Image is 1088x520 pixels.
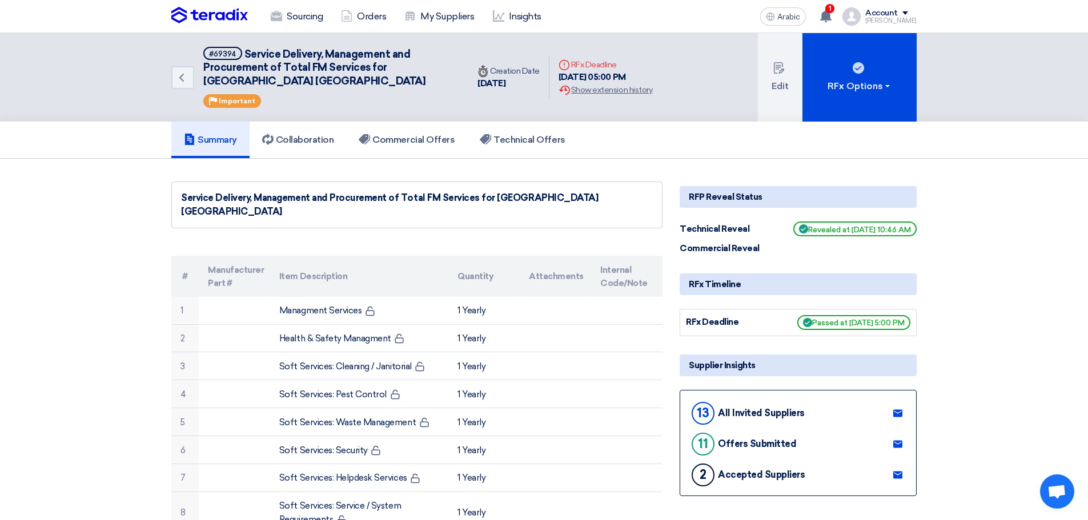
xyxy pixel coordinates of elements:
[828,80,883,91] font: RFx Options
[287,11,323,22] font: Sourcing
[680,224,749,234] font: Technical Reveal
[180,417,185,428] font: 5
[559,72,626,82] font: [DATE] 05:00 PM
[457,417,485,428] font: 1 Yearly
[180,445,186,455] font: 6
[395,4,483,29] a: My Suppliers
[689,279,741,289] font: RFx Timeline
[467,122,577,158] a: Technical Offers
[372,134,455,145] font: Commercial Offers
[700,467,706,482] font: 2
[279,271,347,281] font: Item Description
[689,360,756,370] font: Supplier Insights
[250,122,347,158] a: Collaboration
[209,50,236,58] font: #69394
[509,11,541,22] font: Insights
[346,122,467,158] a: Commercial Offers
[262,4,332,29] a: Sourcing
[718,469,805,480] font: Accepted Suppliers
[698,436,708,452] font: 11
[357,11,386,22] font: Orders
[477,78,505,88] font: [DATE]
[686,317,738,327] font: RFx Deadline
[697,405,709,421] font: 13
[457,507,485,518] font: 1 Yearly
[484,4,551,29] a: Insights
[490,66,540,76] font: Creation Date
[180,333,185,344] font: 2
[180,473,186,483] font: 7
[203,47,455,88] h5: Service Delivery, Management and Procurement of Total FM Services for Jawharat Riyadh
[802,33,917,122] button: RFx Options
[219,97,255,105] font: Important
[279,473,407,483] font: Soft Services: Helpdesk Services
[829,5,832,13] font: 1
[718,438,796,449] font: Offers Submitted
[865,17,917,25] font: [PERSON_NAME]
[279,417,416,428] font: Soft Services: Waste Management
[842,7,861,26] img: profile_test.png
[457,473,485,483] font: 1 Yearly
[420,11,474,22] font: My Suppliers
[208,264,264,288] font: Manufacturer Part #
[279,305,362,316] font: Managment Services
[571,60,617,70] font: RFx Deadline
[718,408,805,418] font: All Invited Suppliers
[571,85,652,95] font: Show extension history
[198,134,237,145] font: Summary
[529,271,584,281] font: Attachments
[279,361,412,372] font: Soft Services: Cleaning / Janitorial
[493,134,565,145] font: Technical Offers
[332,4,395,29] a: Orders
[457,361,485,372] font: 1 Yearly
[772,80,789,91] font: Edit
[180,389,186,400] font: 4
[1040,474,1074,509] div: Open chat
[760,7,806,26] button: Arabic
[680,243,760,253] font: Commercial Reveal
[457,445,485,455] font: 1 Yearly
[182,271,188,281] font: #
[180,507,186,518] font: 8
[812,319,905,327] font: Passed at [DATE] 5:00 PM
[808,225,911,234] font: Revealed at [DATE] 10:46 AM
[276,134,334,145] font: Collaboration
[180,361,185,372] font: 3
[457,389,485,400] font: 1 Yearly
[689,192,762,202] font: RFP Reveal Status
[457,271,493,281] font: Quantity
[457,305,485,316] font: 1 Yearly
[171,122,250,158] a: Summary
[203,48,425,87] font: Service Delivery, Management and Procurement of Total FM Services for [GEOGRAPHIC_DATA] [GEOGRAPH...
[600,264,648,288] font: Internal Code/Note
[279,333,391,344] font: Health & Safety Managment
[279,389,387,400] font: Soft Services: Pest Control
[279,445,368,455] font: Soft Services: Security
[171,7,248,24] img: Teradix logo
[180,305,183,316] font: 1
[457,333,485,344] font: 1 Yearly
[181,192,598,217] font: Service Delivery, Management and Procurement of Total FM Services for [GEOGRAPHIC_DATA] [GEOGRAPH...
[777,12,800,22] font: Arabic
[865,8,898,18] font: Account
[758,33,802,122] button: Edit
